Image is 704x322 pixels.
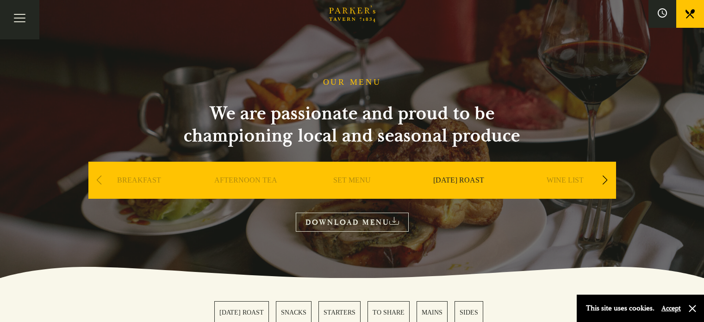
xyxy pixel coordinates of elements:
[661,304,681,313] button: Accept
[333,176,371,213] a: SET MENU
[195,162,297,227] div: 2 / 9
[301,162,403,227] div: 3 / 9
[323,77,381,88] h1: OUR MENU
[88,162,190,227] div: 1 / 9
[117,176,161,213] a: BREAKFAST
[688,304,697,313] button: Close and accept
[93,170,106,190] div: Previous slide
[599,170,611,190] div: Next slide
[433,176,484,213] a: [DATE] ROAST
[586,302,654,315] p: This site uses cookies.
[167,102,537,147] h2: We are passionate and proud to be championing local and seasonal produce
[514,162,616,227] div: 5 / 9
[296,213,409,232] a: DOWNLOAD MENU
[408,162,510,227] div: 4 / 9
[214,176,277,213] a: AFTERNOON TEA
[547,176,584,213] a: WINE LIST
